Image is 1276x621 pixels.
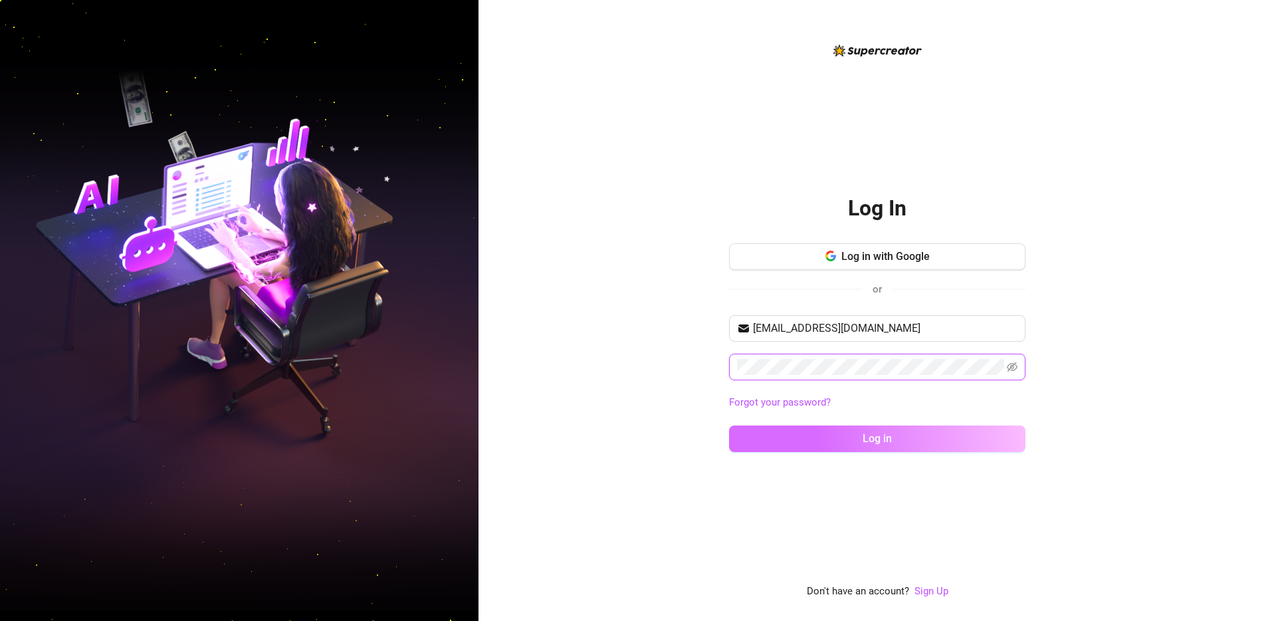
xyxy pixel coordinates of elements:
span: Don't have an account? [807,584,909,600]
a: Forgot your password? [729,396,831,408]
img: logo-BBDzfeDw.svg [833,45,922,57]
button: Log in with Google [729,243,1025,270]
a: Sign Up [914,585,948,597]
span: Log in with Google [841,250,930,263]
h2: Log In [848,195,906,222]
a: Forgot your password? [729,395,1025,411]
span: Log in [863,432,892,445]
button: Log in [729,426,1025,452]
input: Your email [753,320,1017,336]
a: Sign Up [914,584,948,600]
span: eye-invisible [1007,362,1017,372]
span: or [873,283,882,295]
